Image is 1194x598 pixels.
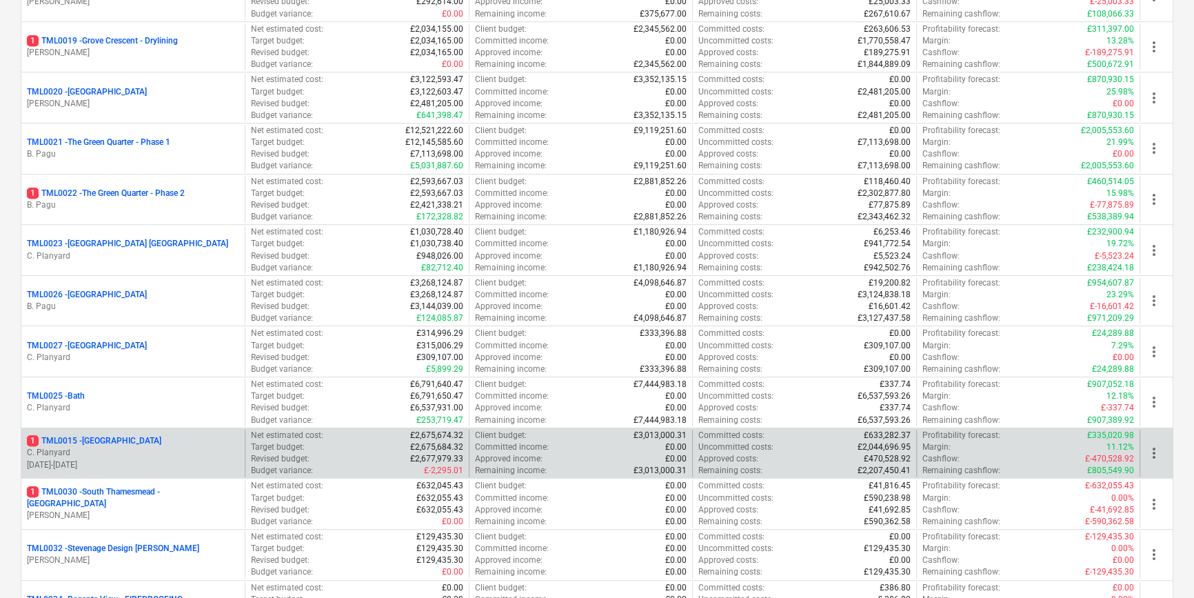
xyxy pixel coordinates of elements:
[27,301,239,312] p: B. Pagu
[475,328,527,339] p: Client budget :
[1087,74,1134,86] p: £870,930.15
[1146,343,1162,360] span: more_vert
[1125,532,1194,598] iframe: Chat Widget
[27,86,147,98] p: TML0020 - [GEOGRAPHIC_DATA]
[665,98,687,110] p: £0.00
[1146,394,1162,410] span: more_vert
[889,125,911,137] p: £0.00
[858,35,911,47] p: £1,770,558.47
[698,137,773,148] p: Uncommitted costs :
[698,98,758,110] p: Approved costs :
[665,340,687,352] p: £0.00
[922,125,1000,137] p: Profitability forecast :
[1087,312,1134,324] p: £971,209.29
[665,47,687,59] p: £0.00
[1087,110,1134,121] p: £870,930.15
[475,137,549,148] p: Committed income :
[698,277,765,289] p: Committed costs :
[922,312,1000,324] p: Remaining cashflow :
[410,277,463,289] p: £3,268,124.87
[1106,289,1134,301] p: 23.29%
[475,199,543,211] p: Approved income :
[634,59,687,70] p: £2,345,562.00
[416,110,463,121] p: £641,398.47
[1085,47,1134,59] p: £-189,275.91
[421,262,463,274] p: £82,712.40
[251,98,310,110] p: Revised budget :
[1111,340,1134,352] p: 7.29%
[869,199,911,211] p: £77,875.89
[1092,363,1134,375] p: £24,289.88
[922,8,1000,20] p: Remaining cashflow :
[665,289,687,301] p: £0.00
[634,312,687,324] p: £4,098,646.87
[698,199,758,211] p: Approved costs :
[698,312,762,324] p: Remaining costs :
[251,238,305,250] p: Target budget :
[858,289,911,301] p: £3,124,838.18
[698,363,762,375] p: Remaining costs :
[922,148,960,160] p: Cashflow :
[1087,262,1134,274] p: £238,424.18
[873,250,911,262] p: £5,523.24
[864,8,911,20] p: £267,610.67
[634,110,687,121] p: £3,352,135.15
[27,340,147,352] p: TML0027 - [GEOGRAPHIC_DATA]
[864,262,911,274] p: £942,502.76
[251,363,313,375] p: Budget variance :
[634,226,687,238] p: £1,180,926.94
[922,160,1000,172] p: Remaining cashflow :
[410,238,463,250] p: £1,030,738.40
[640,363,687,375] p: £333,396.88
[880,379,911,390] p: £337.74
[475,176,527,188] p: Client budget :
[27,148,239,160] p: B. Pagu
[27,435,239,470] div: 1TML0015 -[GEOGRAPHIC_DATA]C. Planyard[DATE]-[DATE]
[251,160,313,172] p: Budget variance :
[27,86,239,110] div: TML0020 -[GEOGRAPHIC_DATA][PERSON_NAME]
[251,352,310,363] p: Revised budget :
[27,510,239,521] p: [PERSON_NAME]
[922,199,960,211] p: Cashflow :
[251,301,310,312] p: Revised budget :
[922,176,1000,188] p: Profitability forecast :
[698,226,765,238] p: Committed costs :
[27,447,239,459] p: C. Planyard
[922,328,1000,339] p: Profitability forecast :
[475,312,547,324] p: Remaining income :
[27,238,239,261] div: TML0023 -[GEOGRAPHIC_DATA] [GEOGRAPHIC_DATA]C. Planyard
[858,211,911,223] p: £2,343,462.32
[698,379,765,390] p: Committed costs :
[1146,140,1162,157] span: more_vert
[698,238,773,250] p: Uncommitted costs :
[475,74,527,86] p: Client budget :
[922,35,951,47] p: Margin :
[410,379,463,390] p: £6,791,640.47
[634,379,687,390] p: £7,444,983.18
[410,226,463,238] p: £1,030,728.40
[858,86,911,98] p: £2,481,205.00
[1081,160,1134,172] p: £2,005,553.60
[1087,211,1134,223] p: £538,389.94
[27,390,239,414] div: TML0025 -BathC. Planyard
[410,74,463,86] p: £3,122,593.47
[410,188,463,199] p: £2,593,667.03
[1106,86,1134,98] p: 25.98%
[410,35,463,47] p: £2,034,165.00
[922,379,1000,390] p: Profitability forecast :
[665,352,687,363] p: £0.00
[858,110,911,121] p: £2,481,205.00
[1087,226,1134,238] p: £232,900.94
[251,137,305,148] p: Target budget :
[410,23,463,35] p: £2,034,155.00
[698,301,758,312] p: Approved costs :
[475,262,547,274] p: Remaining income :
[873,226,911,238] p: £6,253.46
[251,125,323,137] p: Net estimated cost :
[251,277,323,289] p: Net estimated cost :
[665,238,687,250] p: £0.00
[251,328,323,339] p: Net estimated cost :
[922,250,960,262] p: Cashflow :
[698,59,762,70] p: Remaining costs :
[864,23,911,35] p: £263,606.53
